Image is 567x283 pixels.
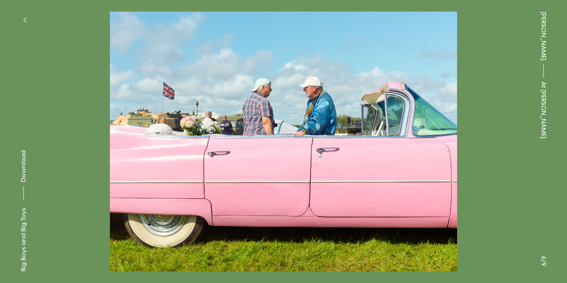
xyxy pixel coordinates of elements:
button: Download asset [19,150,28,203]
a: [PERSON_NAME] [539,12,548,61]
span: Download [20,150,27,182]
div: Big Boys and Big Toys [19,208,28,271]
span: At [PERSON_NAME] [539,82,548,139]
